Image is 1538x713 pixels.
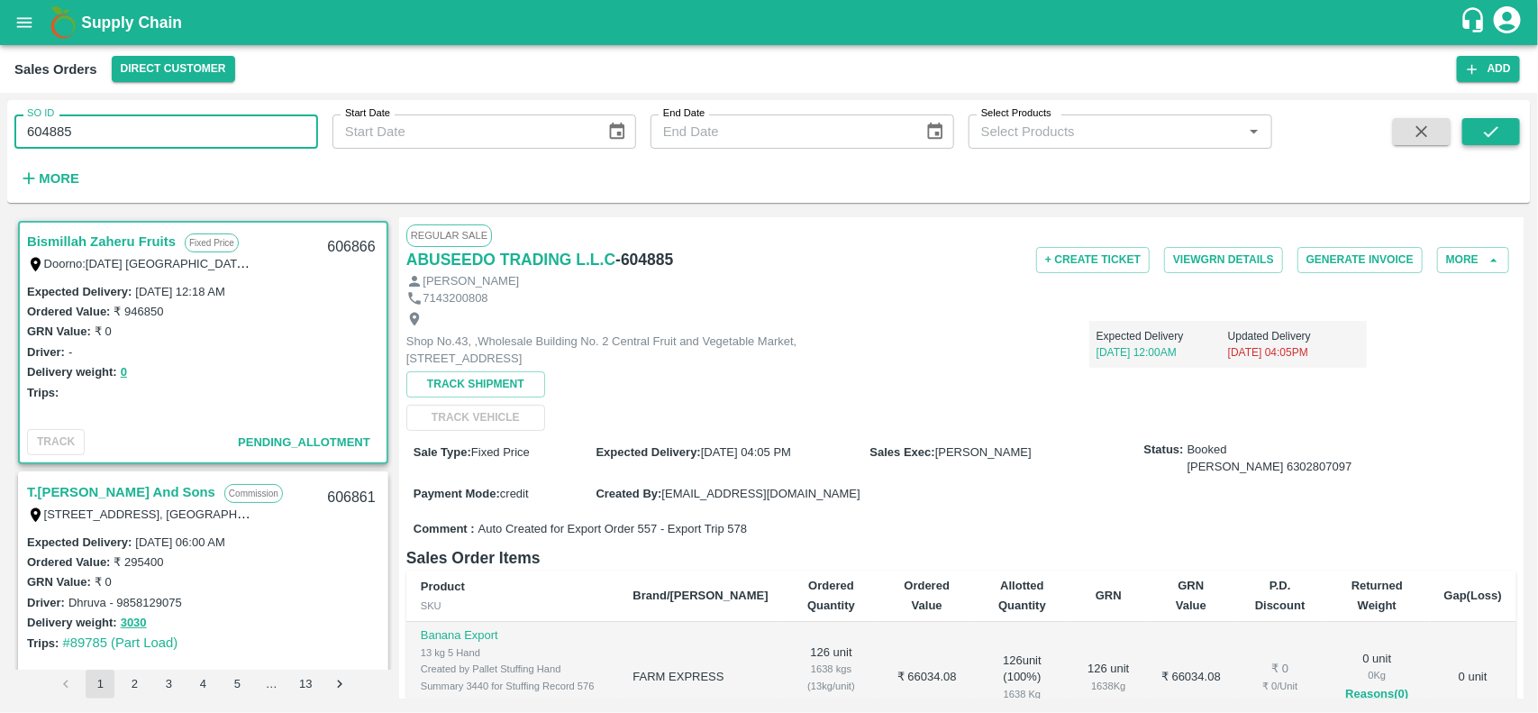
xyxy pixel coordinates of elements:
div: ₹ 0 [1250,661,1310,678]
label: ₹ 295400 [114,555,163,569]
label: Expected Delivery : [27,535,132,549]
strong: More [39,171,79,186]
div: 606866 [316,226,386,269]
a: #89785 (Part Load) [62,635,177,650]
h6: - 604885 [615,247,673,272]
div: 126 unit ( 100 %) [988,653,1056,703]
div: Created by Pallet Stuffing Hand Summary 3440 for Stuffing Record 576 SO: 604885 [421,661,605,710]
button: Generate Invoice [1297,247,1423,273]
label: Doorno:[DATE] [GEOGRAPHIC_DATA] Kedareswarapet, Doorno:[DATE] [GEOGRAPHIC_DATA] [GEOGRAPHIC_DATA]... [44,256,1231,270]
span: Fixed Price [471,445,530,459]
span: [PERSON_NAME] [935,445,1032,459]
a: ABUSEEDO TRADING L.L.C [406,247,615,272]
b: Supply Chain [81,14,182,32]
span: [EMAIL_ADDRESS][DOMAIN_NAME] [661,487,860,500]
button: 3030 [121,613,147,634]
div: account of current user [1491,4,1524,41]
label: Sales Exec : [870,445,935,459]
b: Ordered Value [904,579,950,612]
label: Ordered Value: [27,555,110,569]
button: 0 [121,362,127,383]
button: + Create Ticket [1036,247,1150,273]
label: ₹ 0 [95,325,112,338]
div: … [257,676,286,693]
button: Go to page 2 [120,670,149,699]
p: Fixed Price [185,233,239,252]
div: 1638 Kg [1085,678,1133,694]
label: SO ID [27,106,54,121]
input: Start Date [332,114,593,149]
div: 126 unit [1085,661,1133,694]
b: Allotted Quantity [998,579,1046,612]
label: ₹ 946850 [114,305,163,318]
a: T.[PERSON_NAME] And Sons [27,480,215,504]
span: [DATE] 04:05 PM [701,445,791,459]
button: Open [1242,120,1266,143]
nav: pagination navigation [49,670,357,699]
button: Go to page 5 [223,670,251,699]
button: Reasons(0) [1339,684,1415,705]
div: 1638 kgs (13kg/unit) [797,661,866,694]
label: ₹ 0 [95,575,112,589]
label: Driver: [27,596,65,609]
label: [DATE] 06:00 AM [135,535,224,549]
label: GRN Value: [27,575,91,589]
label: Comment : [414,521,475,538]
button: open drawer [4,2,45,43]
span: Auto Created for Export Order 557 - Export Trip 578 [478,521,747,538]
p: [PERSON_NAME] [423,273,519,290]
button: Go to page 3 [154,670,183,699]
span: Regular Sale [406,224,492,246]
button: ViewGRN Details [1164,247,1283,273]
label: Expected Delivery : [596,445,700,459]
button: Add [1457,56,1520,82]
button: page 1 [86,670,114,699]
label: Created By : [596,487,661,500]
label: Status: [1144,442,1184,459]
div: 13 kg 5 Hand [421,644,605,661]
div: 0 unit [1339,651,1415,705]
button: Go to page 4 [188,670,217,699]
p: [DATE] 04:05PM [1228,344,1360,361]
p: Expected Delivery [1097,328,1228,344]
div: ₹ 0 / Unit [1250,678,1310,694]
p: Commission [224,484,283,503]
div: 606861 [316,477,386,519]
label: Start Date [345,106,390,121]
button: More [14,163,84,194]
label: Delivery weight: [27,616,117,629]
label: Dhruva - 9858129075 [68,596,182,609]
b: Product [421,580,465,593]
span: credit [500,487,529,500]
p: Shop No.43, ,Wholesale Building No. 2 Central Fruit and Vegetable Market, [STREET_ADDRESS] [406,334,812,367]
label: Expected Delivery : [27,285,132,298]
div: 0 Kg [1339,667,1415,683]
b: P.D. Discount [1255,579,1306,612]
label: [DATE] 12:18 AM [135,285,224,298]
label: Sale Type : [414,445,471,459]
input: Select Products [974,120,1237,143]
a: Bismillah Zaheru Fruits [27,230,176,253]
b: GRN [1096,589,1122,602]
button: More [1437,247,1509,273]
div: ₹ 524.08 / Unit [797,694,866,710]
b: Gap(Loss) [1444,589,1502,602]
label: Payment Mode : [414,487,500,500]
button: Go to page 13 [291,670,320,699]
div: customer-support [1460,6,1491,39]
span: Booked [1188,442,1352,475]
div: SKU [421,598,605,614]
label: End Date [663,106,705,121]
label: Trips: [27,386,59,399]
div: [PERSON_NAME] 6302807097 [1188,459,1352,476]
button: Select DC [112,56,235,82]
span: Pending_Allotment [238,435,370,449]
label: Trips: [27,636,59,650]
b: GRN Value [1176,579,1206,612]
div: 1638 Kg [988,686,1056,702]
p: [DATE] 12:00AM [1097,344,1228,361]
p: Updated Delivery [1228,328,1360,344]
input: Enter SO ID [14,114,318,149]
a: Supply Chain [81,10,1460,35]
